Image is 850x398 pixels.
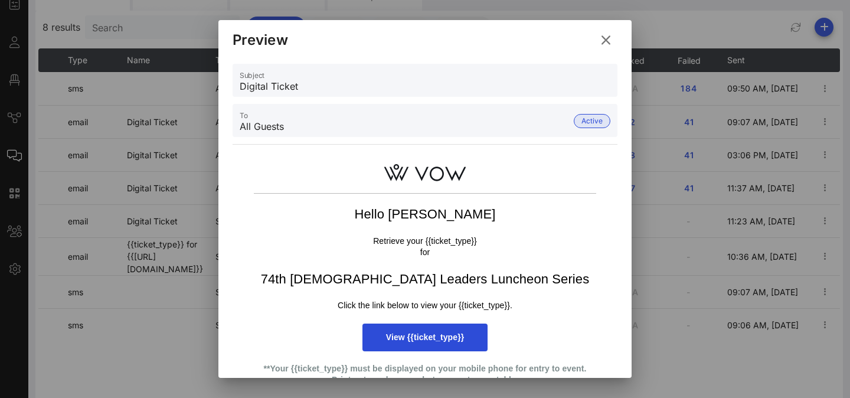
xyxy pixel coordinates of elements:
span: Hello [PERSON_NAME] [354,207,495,221]
p: Retrieve your {{ticket_type}} for [254,236,596,259]
p: Click the link below to view your {{ticket_type}}. [254,300,596,312]
label: To [240,111,248,120]
a: View {{ticket_type}} [362,324,488,351]
span: View {{ticket_type}} [386,332,464,342]
div: Preview [233,31,288,49]
label: Subject [240,71,264,80]
span: Active [581,115,603,128]
strong: **Your {{ticket_type}} must be displayed on your mobile phone for entry to event. Print outs and ... [264,364,587,385]
h1: 74th [DEMOGRAPHIC_DATA] Leaders Luncheon Series [254,270,596,289]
